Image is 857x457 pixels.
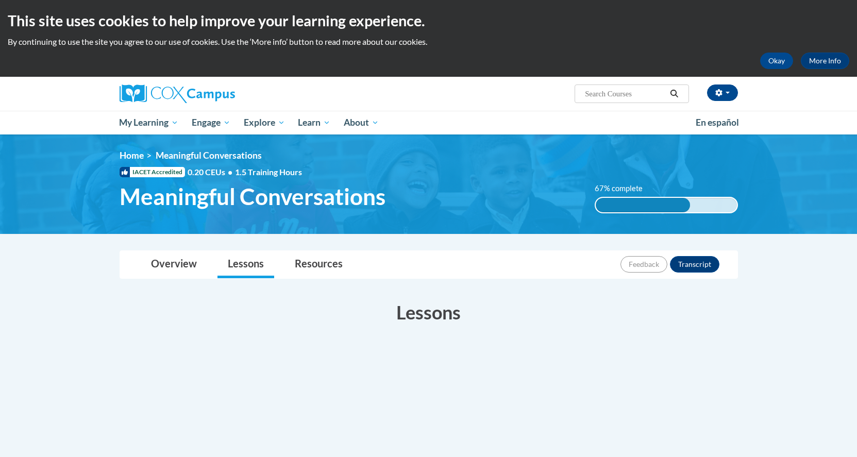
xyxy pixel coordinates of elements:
p: By continuing to use the site you agree to our use of cookies. Use the ‘More info’ button to read... [8,36,849,47]
div: Main menu [104,111,753,134]
button: Okay [760,53,793,69]
span: My Learning [119,116,178,129]
span: En español [696,117,739,128]
a: Explore [237,111,292,134]
span: 1.5 Training Hours [235,167,302,177]
button: Feedback [620,256,667,273]
span: About [344,116,379,129]
a: Cox Campus [120,84,315,103]
span: Meaningful Conversations [120,183,385,210]
a: About [337,111,385,134]
h3: Lessons [120,299,738,325]
a: Overview [141,251,207,278]
span: Learn [298,116,330,129]
img: Cox Campus [120,84,235,103]
span: Engage [192,116,230,129]
span: Meaningful Conversations [156,150,262,161]
a: Engage [185,111,237,134]
a: More Info [801,53,849,69]
a: My Learning [113,111,186,134]
a: Resources [284,251,353,278]
a: Home [120,150,144,161]
button: Account Settings [707,84,738,101]
label: 67% complete [595,183,654,194]
span: IACET Accredited [120,167,185,177]
input: Search Courses [584,88,666,100]
span: • [228,167,232,177]
span: Explore [244,116,285,129]
a: En español [689,112,746,133]
span: 0.20 CEUs [188,166,235,178]
button: Transcript [670,256,719,273]
h2: This site uses cookies to help improve your learning experience. [8,10,849,31]
a: Lessons [217,251,274,278]
button: Search [666,88,682,100]
div: 67% complete [596,198,690,212]
a: Learn [291,111,337,134]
